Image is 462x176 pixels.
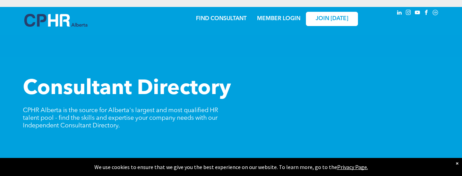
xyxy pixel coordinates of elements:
div: Dismiss notification [456,160,459,167]
img: A blue and white logo for cp alberta [24,14,87,27]
span: Consultant Directory [23,78,231,99]
a: Privacy Page. [337,164,368,170]
a: FIND CONSULTANT [196,16,247,22]
a: JOIN [DATE] [306,12,358,26]
a: youtube [413,9,421,18]
a: instagram [404,9,412,18]
span: CPHR Alberta is the source for Alberta's largest and most qualified HR talent pool - find the ski... [23,107,218,129]
a: Social network [431,9,439,18]
a: facebook [422,9,430,18]
span: JOIN [DATE] [316,16,348,22]
a: MEMBER LOGIN [257,16,300,22]
a: linkedin [395,9,403,18]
